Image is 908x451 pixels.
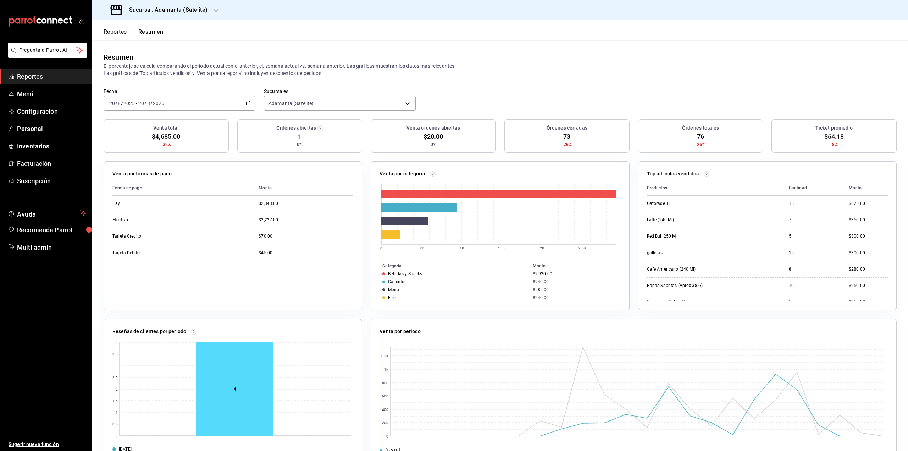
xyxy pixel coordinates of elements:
[388,287,399,292] div: Menú
[17,159,86,168] span: Facturación
[849,266,888,272] div: $280.00
[382,421,388,425] text: 200
[388,279,404,284] div: Caliente
[123,100,135,106] input: ----
[112,328,186,335] p: Reseñas de clientes por periodo
[104,52,133,63] div: Resumen
[418,246,425,250] text: 500
[380,328,421,335] p: Venta por periodo
[112,217,183,223] div: Efectivo
[116,364,118,368] text: 3
[112,399,118,403] text: 1.5
[17,89,86,99] span: Menú
[17,72,86,81] span: Reportes
[112,170,172,178] p: Venta por formas de pago
[783,180,843,196] th: Cantidad
[144,100,146,106] span: /
[382,394,388,398] text: 600
[17,209,77,217] span: Ayuda
[382,381,388,385] text: 800
[297,141,303,148] span: 0%
[112,250,183,256] div: Tarjeta Debito
[138,28,164,40] button: Resumen
[815,124,853,132] h3: Ticket promedio
[121,100,123,106] span: /
[17,141,86,151] span: Inventarios
[579,246,587,250] text: 2.5K
[647,266,718,272] div: Café Americano (240 Ml)
[789,266,837,272] div: 8
[9,441,86,448] span: Sugerir nueva función
[115,100,117,106] span: /
[388,295,396,300] div: Frío
[116,341,118,344] text: 4
[824,132,844,141] span: $64.18
[17,243,86,252] span: Multi admin
[460,246,464,250] text: 1K
[849,201,888,207] div: $675.00
[843,180,888,196] th: Monto
[849,250,888,256] div: $300.00
[259,201,353,207] div: $2,343.00
[147,100,150,106] input: --
[647,283,718,289] div: Papas Sabritas (Aprox 38 G)
[78,18,84,24] button: open_drawer_menu
[17,124,86,134] span: Personal
[647,180,783,196] th: Productos
[117,100,121,106] input: --
[647,299,718,305] div: Capuccino (240 Ml)
[380,170,425,178] p: Venta por categoría
[116,411,118,414] text: 1
[849,233,888,239] div: $300.00
[112,233,183,239] div: Tarjeta Credito
[647,217,718,223] div: Latte (240 Ml)
[5,51,87,59] a: Pregunta a Parrot AI
[647,201,718,207] div: Gatorade 1L
[109,100,115,106] input: --
[264,89,416,94] label: Sucursales
[104,63,897,77] p: El porcentaje se calcula comparando el período actual con el anterior, ej. semana actual vs. sema...
[153,124,179,132] h3: Venta total
[276,124,316,132] h3: Órdenes abiertas
[647,170,699,178] p: Top artículos vendidos
[431,141,436,148] span: 0%
[298,132,301,141] span: 1
[138,100,144,106] input: --
[562,141,572,148] span: -26%
[789,283,837,289] div: 10
[533,279,618,284] div: $940.00
[547,124,587,132] h3: Órdenes cerradas
[152,132,180,141] span: $4,685.00
[423,132,443,141] span: $20.00
[123,6,207,14] h3: Sucursal: Adamanta (Satelite)
[789,250,837,256] div: 15
[406,124,460,132] h3: Venta órdenes abiertas
[116,387,118,391] text: 2
[17,225,86,235] span: Recomienda Parrot
[19,47,76,54] span: Pregunta a Parrot AI
[647,250,718,256] div: galletas
[112,352,118,356] text: 3.5
[259,217,353,223] div: $2,227.00
[384,368,389,371] text: 1K
[849,299,888,305] div: $250.00
[563,132,570,141] span: 73
[112,180,253,196] th: Forma de pago
[533,287,618,292] div: $585.00
[150,100,153,106] span: /
[540,246,544,250] text: 2K
[380,246,382,250] text: 0
[112,201,183,207] div: Pay
[8,43,87,58] button: Pregunta a Parrot AI
[647,233,718,239] div: Red Bull 250 Ml
[259,233,353,239] div: $70.00
[112,422,118,426] text: 0.5
[530,262,629,270] th: Monto
[104,89,255,94] label: Fecha
[849,283,888,289] div: $250.00
[789,217,837,223] div: 7
[388,271,422,276] div: Bebidas y Snacks
[381,354,389,358] text: 1.2K
[153,100,165,106] input: ----
[17,176,86,186] span: Suscripción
